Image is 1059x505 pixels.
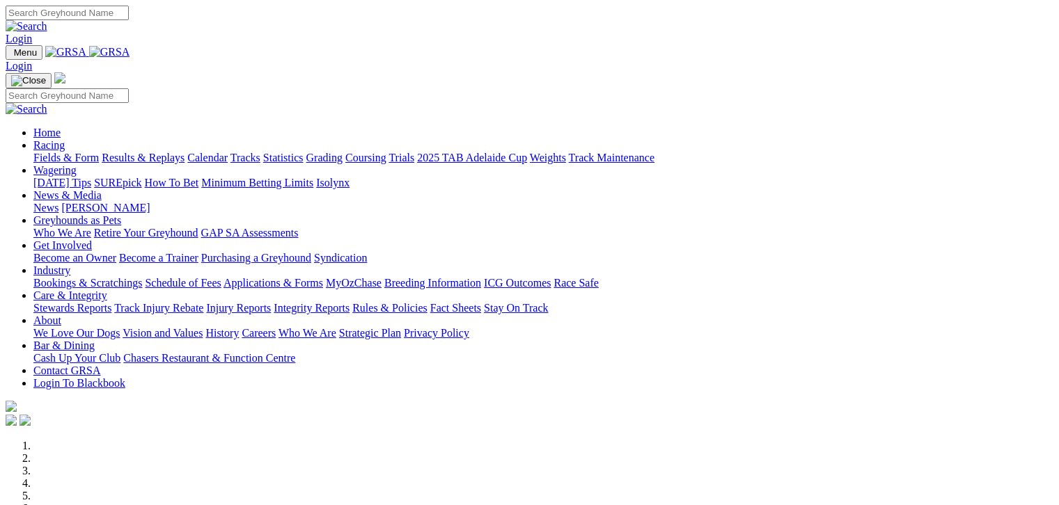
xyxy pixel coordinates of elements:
a: Integrity Reports [274,302,350,314]
a: Injury Reports [206,302,271,314]
a: Fact Sheets [430,302,481,314]
img: Close [11,75,46,86]
img: Search [6,20,47,33]
div: Bar & Dining [33,352,1053,364]
a: Race Safe [554,277,598,289]
a: Results & Replays [102,152,185,163]
a: News & Media [33,189,102,201]
a: Vision and Values [123,327,203,339]
a: Cash Up Your Club [33,352,120,364]
a: SUREpick [94,177,141,189]
img: GRSA [45,46,86,58]
a: Home [33,127,61,138]
a: Strategic Plan [339,327,401,339]
img: facebook.svg [6,415,17,426]
a: Grading [306,152,343,163]
a: Login To Blackbook [33,377,125,389]
a: Weights [530,152,566,163]
div: Greyhounds as Pets [33,227,1053,239]
a: Track Injury Rebate [114,302,203,314]
a: Breeding Information [384,277,481,289]
a: GAP SA Assessments [201,227,299,239]
img: Search [6,103,47,115]
a: News [33,202,58,214]
a: Rules & Policies [352,302,427,314]
a: Industry [33,264,70,276]
a: We Love Our Dogs [33,327,120,339]
a: Track Maintenance [569,152,654,163]
a: [DATE] Tips [33,177,91,189]
div: Industry [33,277,1053,289]
div: Racing [33,152,1053,164]
a: How To Bet [145,177,199,189]
a: [PERSON_NAME] [61,202,150,214]
a: Bar & Dining [33,339,95,351]
a: Applications & Forms [223,277,323,289]
img: logo-grsa-white.png [54,72,65,83]
a: MyOzChase [326,277,382,289]
a: Bookings & Scratchings [33,277,142,289]
a: Stewards Reports [33,302,111,314]
img: GRSA [89,46,130,58]
a: Isolynx [316,177,350,189]
a: Privacy Policy [404,327,469,339]
a: Contact GRSA [33,364,100,376]
div: Care & Integrity [33,302,1053,314]
a: Who We Are [279,327,336,339]
a: Racing [33,139,65,151]
a: Trials [389,152,414,163]
a: Calendar [187,152,228,163]
a: Coursing [345,152,386,163]
input: Search [6,88,129,103]
a: Login [6,60,32,72]
a: Chasers Restaurant & Function Centre [123,352,295,364]
a: Become a Trainer [119,252,198,264]
div: News & Media [33,202,1053,214]
a: Careers [242,327,276,339]
a: ICG Outcomes [484,277,551,289]
a: Who We Are [33,227,91,239]
button: Toggle navigation [6,45,42,60]
img: twitter.svg [19,415,31,426]
a: Minimum Betting Limits [201,177,313,189]
a: Tracks [230,152,260,163]
a: Care & Integrity [33,289,107,301]
a: Syndication [314,252,367,264]
a: Login [6,33,32,45]
a: About [33,314,61,326]
a: Purchasing a Greyhound [201,252,311,264]
a: Become an Owner [33,252,116,264]
button: Toggle navigation [6,73,52,88]
a: Stay On Track [484,302,548,314]
a: Greyhounds as Pets [33,214,121,226]
a: Retire Your Greyhound [94,227,198,239]
a: Schedule of Fees [145,277,221,289]
div: Get Involved [33,252,1053,264]
input: Search [6,6,129,20]
a: Fields & Form [33,152,99,163]
a: Get Involved [33,239,92,251]
a: History [205,327,239,339]
a: Statistics [263,152,304,163]
div: Wagering [33,177,1053,189]
div: About [33,327,1053,339]
a: Wagering [33,164,77,176]
span: Menu [14,47,37,58]
a: 2025 TAB Adelaide Cup [417,152,527,163]
img: logo-grsa-white.png [6,401,17,412]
